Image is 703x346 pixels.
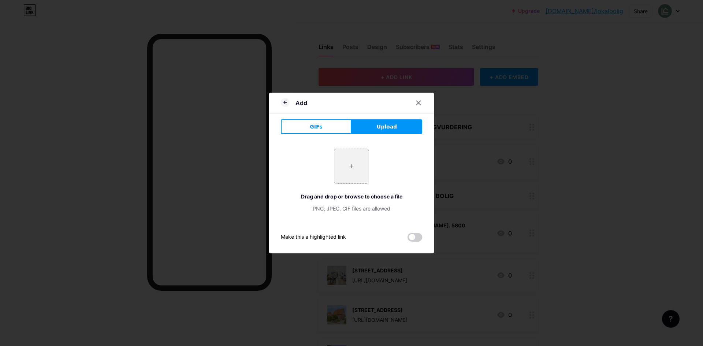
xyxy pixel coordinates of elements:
[281,193,422,200] div: Drag and drop or browse to choose a file
[351,119,422,134] button: Upload
[281,119,351,134] button: GIFs
[281,233,346,242] div: Make this a highlighted link
[295,98,307,107] div: Add
[310,123,323,131] span: GIFs
[281,205,422,212] div: PNG, JPEG, GIF files are allowed
[377,123,397,131] span: Upload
